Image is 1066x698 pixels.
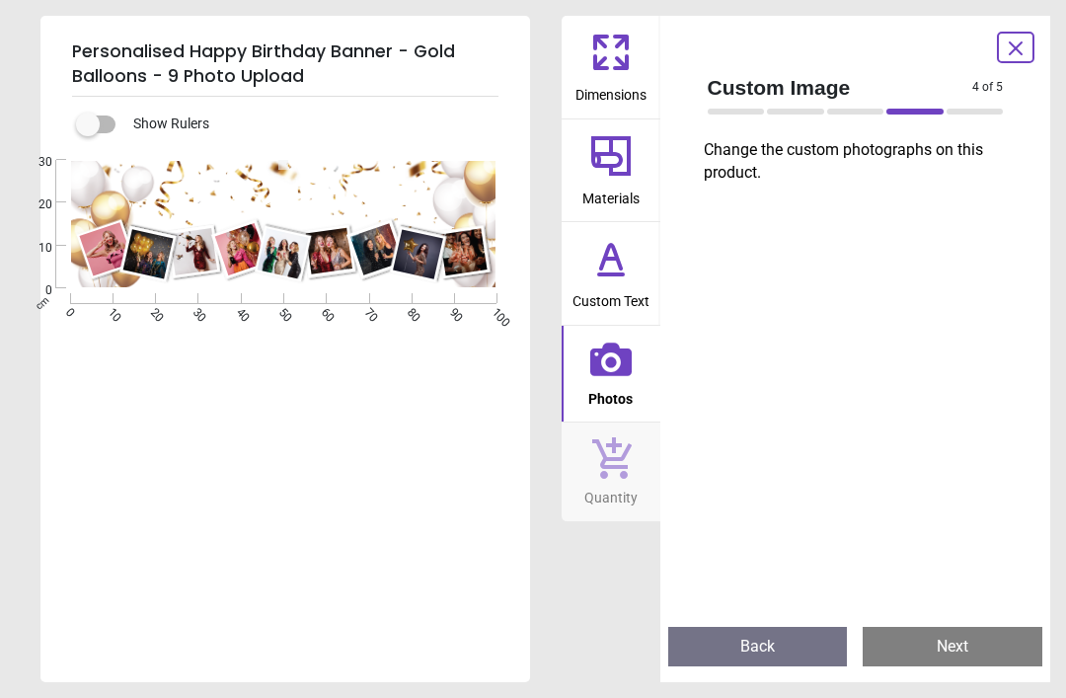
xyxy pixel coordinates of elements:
[588,380,633,410] span: Photos
[572,282,649,312] span: Custom Text
[15,196,52,213] span: 20
[15,240,52,257] span: 10
[15,282,52,299] span: 0
[584,479,638,508] span: Quantity
[562,326,660,423] button: Photos
[582,180,640,209] span: Materials
[562,16,660,118] button: Dimensions
[33,294,50,312] span: cm
[575,76,647,106] span: Dimensions
[668,627,848,666] button: Back
[88,113,530,136] div: Show Rulers
[704,139,1020,184] p: Change the custom photographs on this product.
[72,32,498,97] h5: Personalised Happy Birthday Banner - Gold Balloons - 9 Photo Upload
[15,154,52,171] span: 30
[972,79,1003,96] span: 4 of 5
[562,423,660,521] button: Quantity
[562,222,660,325] button: Custom Text
[562,119,660,222] button: Materials
[863,627,1042,666] button: Next
[708,73,973,102] span: Custom Image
